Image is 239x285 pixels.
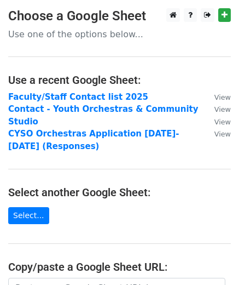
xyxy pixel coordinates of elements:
[214,105,231,113] small: View
[203,104,231,114] a: View
[203,117,231,127] a: View
[8,92,148,102] a: Faculty/Staff Contact list 2025
[8,117,38,127] a: Studio
[8,129,179,151] a: CYSO Orchestras Application [DATE]-[DATE] (Responses)
[8,104,199,114] a: Contact - Youth Orchestras & Community
[203,129,231,139] a: View
[214,118,231,126] small: View
[8,260,231,273] h4: Copy/paste a Google Sheet URL:
[8,73,231,87] h4: Use a recent Google Sheet:
[203,92,231,102] a: View
[8,8,231,24] h3: Choose a Google Sheet
[8,29,231,40] p: Use one of the options below...
[8,207,49,224] a: Select...
[8,186,231,199] h4: Select another Google Sheet:
[214,93,231,101] small: View
[214,130,231,138] small: View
